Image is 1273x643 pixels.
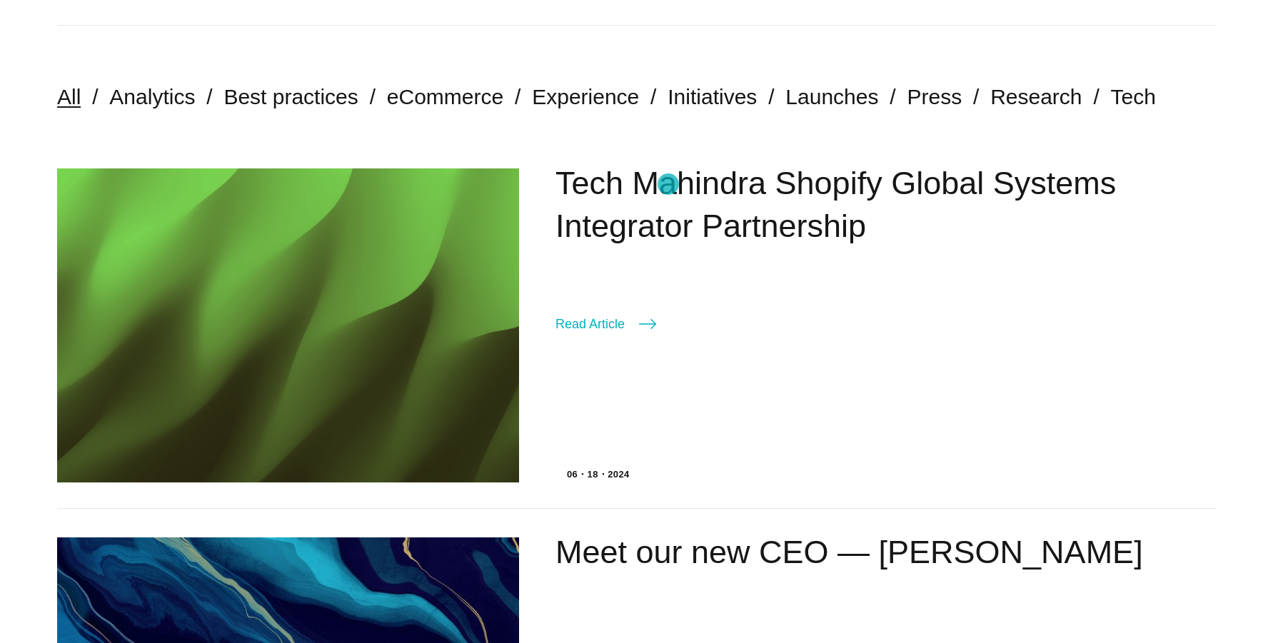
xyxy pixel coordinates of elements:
[387,85,503,108] a: eCommerce
[990,85,1082,108] a: Research
[57,85,81,108] a: All
[555,165,1116,244] a: Tech Mahindra Shopify Global Systems Integrator Partnership
[223,85,358,108] a: Best practices
[555,534,1143,570] a: Meet our new CEO — [PERSON_NAME]
[785,85,878,108] a: Launches
[109,85,195,108] a: Analytics
[1111,85,1156,108] a: Tech
[668,85,757,108] a: Initiatives
[567,467,630,482] time: 06・18・2024
[907,85,962,108] a: Press
[532,85,639,108] a: Experience
[555,314,656,334] a: Read Article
